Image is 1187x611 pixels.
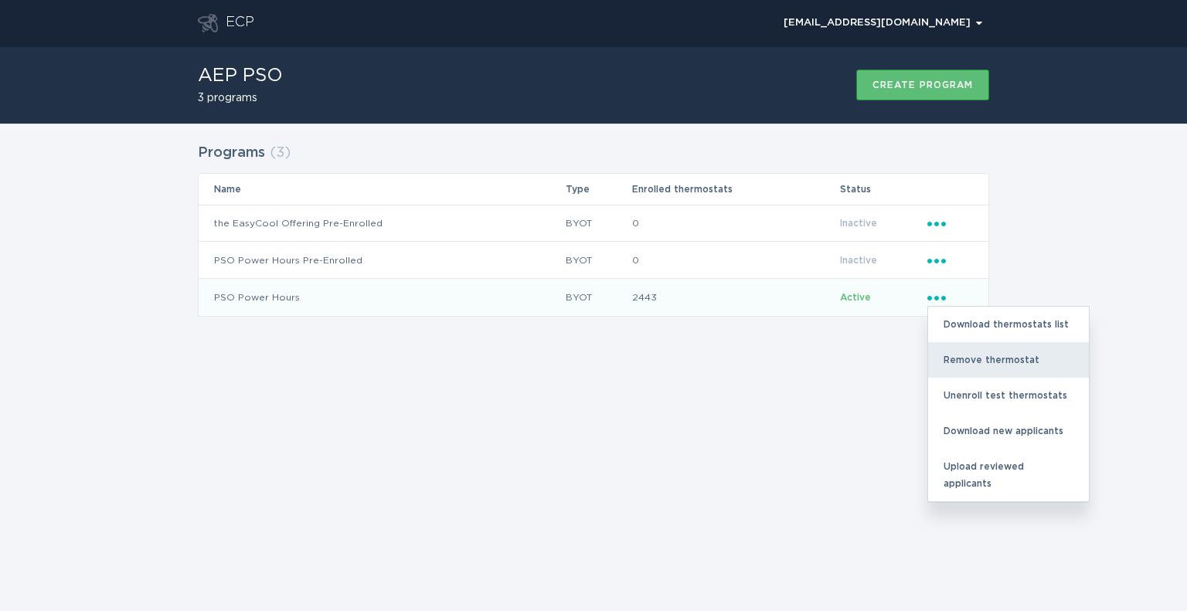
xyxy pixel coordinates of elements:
div: Upload reviewed applicants [928,449,1089,501]
th: Enrolled thermostats [631,174,839,205]
button: Go to dashboard [198,14,218,32]
button: Create program [856,70,989,100]
td: the EasyCool Offering Pre-Enrolled [199,205,565,242]
h2: 3 programs [198,93,283,104]
span: ( 3 ) [270,146,291,160]
h2: Programs [198,139,265,167]
span: Inactive [840,219,877,228]
div: Download new applicants [928,413,1089,449]
div: Create program [872,80,973,90]
th: Type [565,174,631,205]
div: Unenroll test thermostats [928,378,1089,413]
h1: AEP PSO [198,66,283,85]
tr: b3251860fb2d43d8a4057b71bc874b3d [199,242,988,279]
div: ECP [226,14,254,32]
th: Name [199,174,565,205]
th: Status [839,174,927,205]
div: Popover menu [777,12,989,35]
td: 2443 [631,279,839,316]
div: Popover menu [927,252,973,269]
td: 0 [631,242,839,279]
tr: 44e7e09dd04247b2a7e75e96cb80145c [199,205,988,242]
div: Remove thermostat [928,342,1089,378]
div: Popover menu [927,215,973,232]
td: BYOT [565,242,631,279]
div: [EMAIL_ADDRESS][DOMAIN_NAME] [784,19,982,28]
td: PSO Power Hours Pre-Enrolled [199,242,565,279]
div: Download thermostats list [928,307,1089,342]
td: BYOT [565,205,631,242]
span: Active [840,293,871,302]
td: PSO Power Hours [199,279,565,316]
td: BYOT [565,279,631,316]
button: Open user account details [777,12,989,35]
tr: Table Headers [199,174,988,205]
tr: f844f4d93dc74538bfdec43b4e702105 [199,279,988,316]
td: 0 [631,205,839,242]
span: Inactive [840,256,877,265]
